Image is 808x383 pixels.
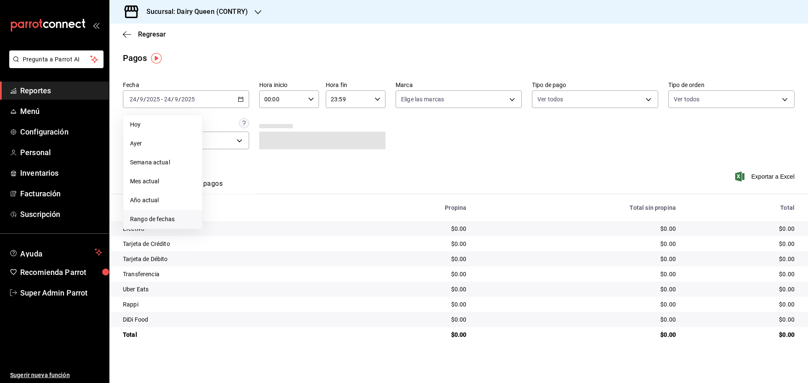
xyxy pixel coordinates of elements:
[123,300,343,309] div: Rappi
[6,61,104,70] a: Pregunta a Parrot AI
[689,315,795,324] div: $0.00
[123,82,249,88] label: Fecha
[161,96,163,103] span: -
[689,285,795,293] div: $0.00
[357,330,466,339] div: $0.00
[20,188,102,199] span: Facturación
[174,96,178,103] input: --
[146,96,160,103] input: ----
[130,215,195,224] span: Rango de fechas
[123,240,343,248] div: Tarjeta de Crédito
[20,287,102,298] span: Super Admin Parrot
[480,285,676,293] div: $0.00
[480,300,676,309] div: $0.00
[689,204,795,211] div: Total
[20,209,102,220] span: Suscripción
[129,96,137,103] input: --
[123,330,343,339] div: Total
[357,270,466,278] div: $0.00
[20,126,102,137] span: Configuración
[181,96,195,103] input: ----
[10,371,102,380] span: Sugerir nueva función
[689,300,795,309] div: $0.00
[480,204,676,211] div: Total sin propina
[20,147,102,158] span: Personal
[259,82,319,88] label: Hora inicio
[480,255,676,263] div: $0.00
[144,96,146,103] span: /
[357,300,466,309] div: $0.00
[123,30,166,38] button: Regresar
[357,240,466,248] div: $0.00
[20,167,102,179] span: Inventarios
[357,285,466,293] div: $0.00
[357,225,466,233] div: $0.00
[689,330,795,339] div: $0.00
[164,96,171,103] input: --
[171,96,174,103] span: /
[396,82,522,88] label: Marca
[20,247,91,257] span: Ayuda
[137,96,139,103] span: /
[138,30,166,38] span: Regresar
[123,225,343,233] div: Efectivo
[123,255,343,263] div: Tarjeta de Débito
[23,55,90,64] span: Pregunta a Parrot AI
[123,270,343,278] div: Transferencia
[532,82,658,88] label: Tipo de pago
[130,196,195,205] span: Año actual
[130,158,195,167] span: Semana actual
[401,95,444,103] span: Elige las marcas
[9,50,104,68] button: Pregunta a Parrot AI
[689,255,795,263] div: $0.00
[20,106,102,117] span: Menú
[480,240,676,248] div: $0.00
[139,96,144,103] input: --
[326,82,385,88] label: Hora fin
[480,315,676,324] div: $0.00
[674,95,699,103] span: Ver todos
[689,240,795,248] div: $0.00
[123,204,343,211] div: Tipo de pago
[689,270,795,278] div: $0.00
[357,204,466,211] div: Propina
[130,177,195,186] span: Mes actual
[737,172,795,182] button: Exportar a Excel
[357,255,466,263] div: $0.00
[357,315,466,324] div: $0.00
[480,225,676,233] div: $0.00
[20,85,102,96] span: Reportes
[130,139,195,148] span: Ayer
[191,180,223,194] button: Ver pagos
[93,22,99,29] button: open_drawer_menu
[178,96,181,103] span: /
[123,52,147,64] div: Pagos
[130,120,195,129] span: Hoy
[480,270,676,278] div: $0.00
[140,7,248,17] h3: Sucursal: Dairy Queen (CONTRY)
[123,315,343,324] div: DiDi Food
[689,225,795,233] div: $0.00
[537,95,563,103] span: Ver todos
[668,82,795,88] label: Tipo de orden
[151,53,162,63] img: Tooltip marker
[123,285,343,293] div: Uber Eats
[480,330,676,339] div: $0.00
[20,267,102,278] span: Recomienda Parrot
